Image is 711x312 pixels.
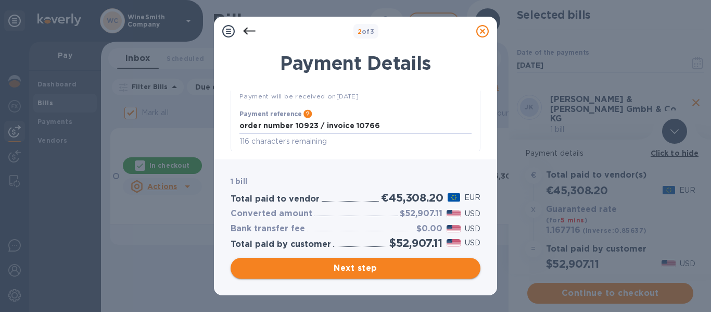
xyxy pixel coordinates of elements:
span: 2 [358,28,362,35]
h3: Converted amount [231,209,312,219]
b: of 3 [358,28,375,35]
p: 116 characters remaining [239,135,472,147]
textarea: order number 10923 / invoice 10766 [239,121,472,130]
p: USD [465,208,480,219]
p: USD [465,223,480,234]
h3: Total paid to vendor [231,194,320,204]
p: EUR [464,192,480,203]
h3: $52,907.11 [400,209,442,219]
button: Next step [231,258,480,279]
h3: Total paid by customer [231,240,331,249]
img: USD [447,210,461,217]
span: Payment will be received on [DATE] [239,92,359,100]
b: 1 bill [231,177,247,185]
h3: Payment reference [239,111,301,118]
span: Next step [239,262,472,274]
h3: $0.00 [416,224,442,234]
img: USD [447,239,461,246]
h1: Payment Details [231,52,480,74]
h2: €45,308.20 [381,191,443,204]
h3: Bank transfer fee [231,224,305,234]
img: USD [447,225,461,232]
h2: $52,907.11 [389,236,442,249]
p: USD [465,238,480,248]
